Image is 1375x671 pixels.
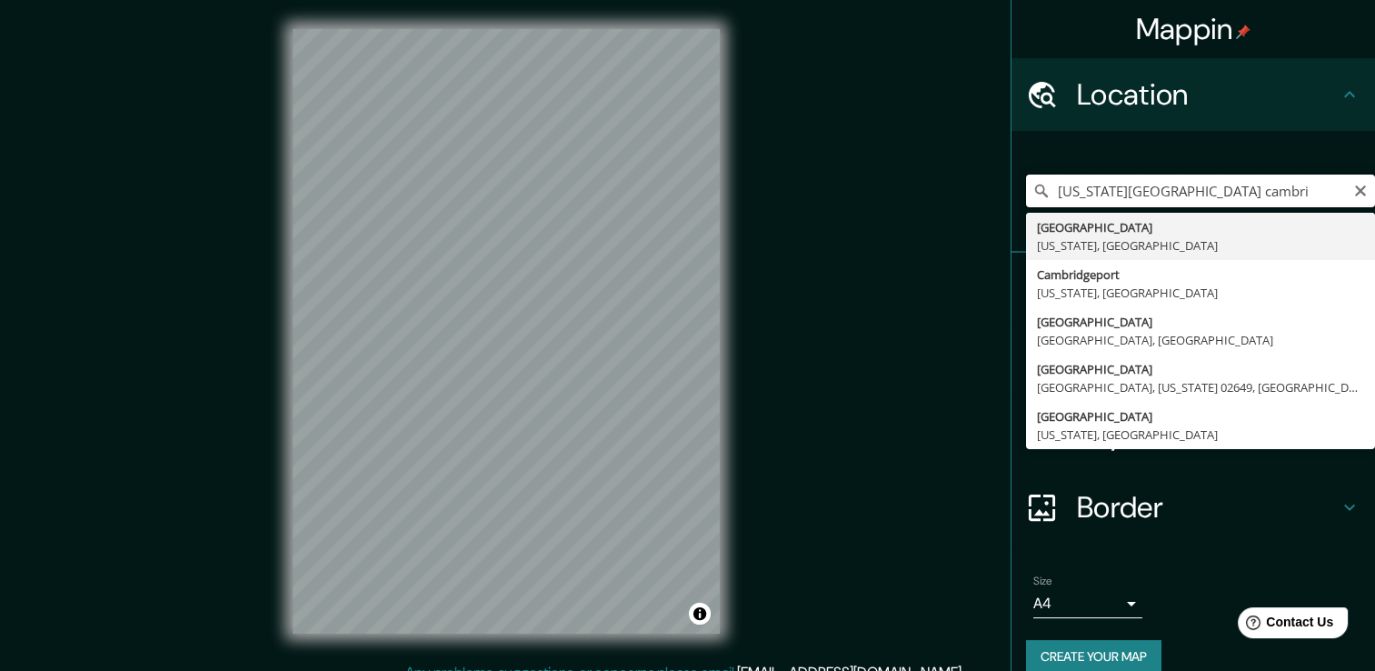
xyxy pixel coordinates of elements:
div: [GEOGRAPHIC_DATA] [1037,313,1364,331]
div: [GEOGRAPHIC_DATA] [1037,360,1364,378]
div: [US_STATE], [GEOGRAPHIC_DATA] [1037,284,1364,302]
iframe: Help widget launcher [1213,600,1355,651]
h4: Mappin [1136,11,1251,47]
div: Style [1011,325,1375,398]
div: Location [1011,58,1375,131]
div: [GEOGRAPHIC_DATA] [1037,218,1364,236]
h4: Border [1077,489,1339,526]
label: Size [1033,574,1052,589]
div: Pins [1011,253,1375,325]
button: Toggle attribution [689,603,711,625]
div: Border [1011,471,1375,544]
div: Cambridgeport [1037,265,1364,284]
button: Clear [1353,181,1368,198]
div: [US_STATE], [GEOGRAPHIC_DATA] [1037,236,1364,255]
div: [US_STATE], [GEOGRAPHIC_DATA] [1037,426,1364,444]
h4: Layout [1077,416,1339,453]
div: Layout [1011,398,1375,471]
div: [GEOGRAPHIC_DATA], [US_STATE] 02649, [GEOGRAPHIC_DATA] [1037,378,1364,396]
input: Pick your city or area [1026,175,1375,207]
img: pin-icon.png [1236,25,1250,39]
h4: Location [1077,76,1339,113]
div: [GEOGRAPHIC_DATA], [GEOGRAPHIC_DATA] [1037,331,1364,349]
div: [GEOGRAPHIC_DATA] [1037,407,1364,426]
canvas: Map [293,29,720,634]
div: A4 [1033,589,1142,618]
